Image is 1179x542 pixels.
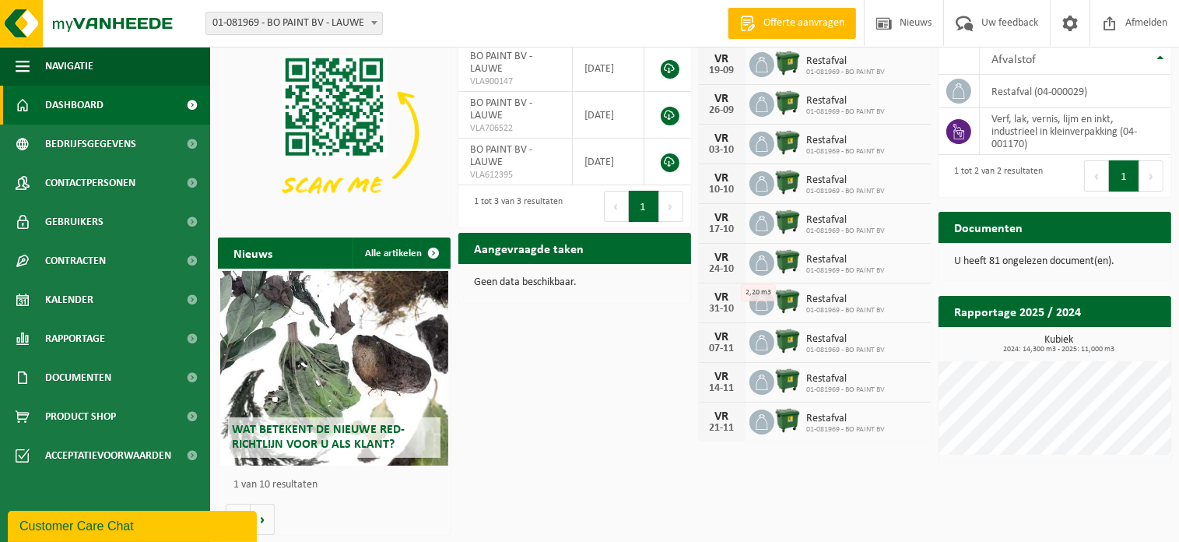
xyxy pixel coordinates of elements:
div: 31-10 [707,304,738,315]
div: 10-10 [707,185,738,195]
div: VR [707,212,738,224]
span: 01-081969 - BO PAINT BV [807,306,886,315]
span: Documenten [45,358,111,397]
div: 14-11 [707,383,738,394]
span: Dashboard [45,86,104,125]
button: Previous [1084,160,1109,192]
span: Contracten [45,241,106,280]
h2: Aangevraagde taken [458,233,599,263]
button: Previous [604,191,629,222]
h3: Kubiek [946,335,1171,354]
img: WB-1100-HPE-GN-01 [774,288,801,315]
td: verf, lak, vernis, lijm en inkt, industrieel in kleinverpakking (04-001170) [980,108,1171,155]
span: Restafval [807,135,886,147]
div: VR [707,331,738,343]
div: VR [707,53,738,65]
button: 1 [1109,160,1139,192]
div: 1 tot 2 van 2 resultaten [946,159,1043,193]
span: BO PAINT BV - LAUWE [470,97,532,121]
span: Restafval [807,55,886,68]
span: Rapportage [45,319,105,358]
div: 26-09 [707,105,738,116]
div: VR [707,410,738,423]
span: Acceptatievoorwaarden [45,436,171,475]
div: VR [707,291,738,304]
h2: Rapportage 2025 / 2024 [939,296,1097,326]
span: Restafval [807,373,886,385]
img: WB-1100-HPE-GN-01 [774,50,801,76]
span: 01-081969 - BO PAINT BV [807,346,886,355]
span: Bedrijfsgegevens [45,125,136,164]
p: U heeft 81 ongelezen document(en). [954,256,1156,267]
span: VLA612395 [470,169,560,181]
span: 2024: 14,300 m3 - 2025: 11,000 m3 [946,346,1171,354]
img: WB-1100-HPE-GN-01 [774,328,801,354]
div: 24-10 [707,264,738,275]
span: Kalender [45,280,93,319]
div: 03-10 [707,145,738,156]
div: VR [707,252,738,264]
img: Download de VHEPlus App [218,45,451,220]
td: [DATE] [573,139,644,185]
a: Alle artikelen [353,238,449,269]
span: 01-081969 - BO PAINT BV [807,227,886,236]
div: VR [707,172,738,185]
button: Vorige [226,504,251,535]
div: 17-10 [707,224,738,235]
img: WB-1100-HPE-GN-01 [774,90,801,116]
iframe: chat widget [8,508,260,542]
a: Bekijk rapportage [1055,326,1170,357]
span: BO PAINT BV - LAUWE [470,51,532,75]
button: 1 [629,191,659,222]
a: Offerte aanvragen [728,8,856,39]
button: Next [659,191,683,222]
span: Wat betekent de nieuwe RED-richtlijn voor u als klant? [232,424,405,451]
h2: Nieuws [218,238,288,268]
span: 01-081969 - BO PAINT BV [807,187,886,196]
div: 07-11 [707,343,738,354]
td: restafval (04-000029) [980,75,1171,108]
span: Restafval [807,333,886,346]
p: 1 van 10 resultaten [233,480,443,491]
span: 01-081969 - BO PAINT BV [807,385,886,395]
div: 21-11 [707,423,738,434]
div: VR [707,371,738,383]
a: Wat betekent de nieuwe RED-richtlijn voor u als klant? [220,271,448,466]
img: WB-1100-HPE-GN-01 [774,368,801,394]
span: 01-081969 - BO PAINT BV [807,425,886,435]
div: VR [707,132,738,145]
span: 01-081969 - BO PAINT BV - LAUWE [206,12,382,34]
span: Gebruikers [45,202,104,241]
img: WB-1100-HPE-GN-01 [774,248,801,275]
div: VR [707,93,738,105]
button: Volgende [251,504,275,535]
span: 01-081969 - BO PAINT BV [807,147,886,157]
div: 1 tot 3 van 3 resultaten [466,189,563,223]
span: VLA706522 [470,122,560,135]
img: WB-1100-HPE-GN-01 [774,169,801,195]
span: Restafval [807,214,886,227]
td: [DATE] [573,92,644,139]
img: WB-1100-HPE-GN-01 [774,129,801,156]
td: [DATE] [573,45,644,92]
span: 01-081969 - BO PAINT BV [807,68,886,77]
span: 01-081969 - BO PAINT BV [807,266,886,276]
span: Afvalstof [991,54,1036,66]
span: Offerte aanvragen [760,16,848,31]
button: Next [1139,160,1163,192]
h2: Documenten [939,212,1038,242]
span: Restafval [807,95,886,107]
span: Restafval [807,413,886,425]
span: Restafval [807,254,886,266]
img: WB-1100-HPE-GN-01 [774,209,801,235]
p: Geen data beschikbaar. [474,277,675,288]
span: Restafval [807,294,886,306]
span: Product Shop [45,397,116,436]
span: 01-081969 - BO PAINT BV [807,107,886,117]
span: BO PAINT BV - LAUWE [470,144,532,168]
span: VLA900147 [470,76,560,88]
span: 01-081969 - BO PAINT BV - LAUWE [205,12,383,35]
span: Contactpersonen [45,164,135,202]
span: Navigatie [45,47,93,86]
